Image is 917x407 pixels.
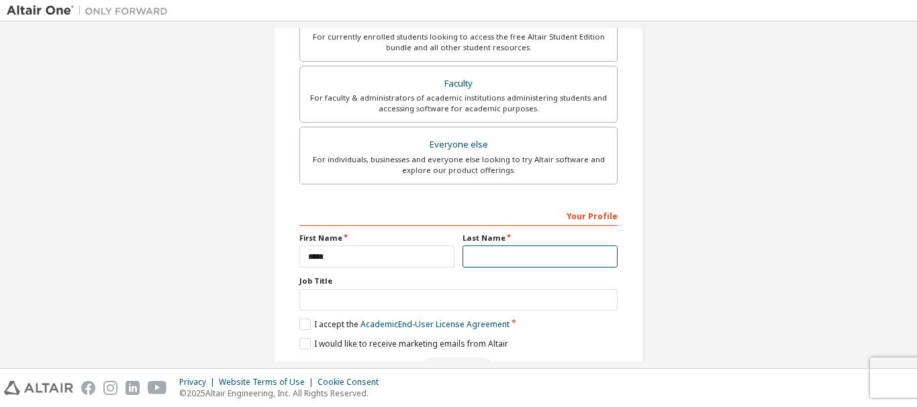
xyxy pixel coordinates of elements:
[179,388,387,399] p: © 2025 Altair Engineering, Inc. All Rights Reserved.
[308,135,609,154] div: Everyone else
[4,381,73,395] img: altair_logo.svg
[103,381,117,395] img: instagram.svg
[81,381,95,395] img: facebook.svg
[179,377,219,388] div: Privacy
[318,377,387,388] div: Cookie Consent
[7,4,175,17] img: Altair One
[299,357,618,377] div: Read and acccept EULA to continue
[308,32,609,53] div: For currently enrolled students looking to access the free Altair Student Edition bundle and all ...
[148,381,167,395] img: youtube.svg
[299,233,454,243] label: First Name
[299,318,510,330] label: I accept the
[308,93,609,114] div: For faculty & administrators of academic institutions administering students and accessing softwa...
[219,377,318,388] div: Website Terms of Use
[360,318,510,330] a: Academic End-User License Agreement
[126,381,140,395] img: linkedin.svg
[299,276,618,286] label: Job Title
[299,338,508,349] label: I would like to receive marketing emails from Altair
[463,233,618,243] label: Last Name
[308,154,609,176] div: For individuals, businesses and everyone else looking to try Altair software and explore our prod...
[299,205,618,226] div: Your Profile
[308,74,609,93] div: Faculty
